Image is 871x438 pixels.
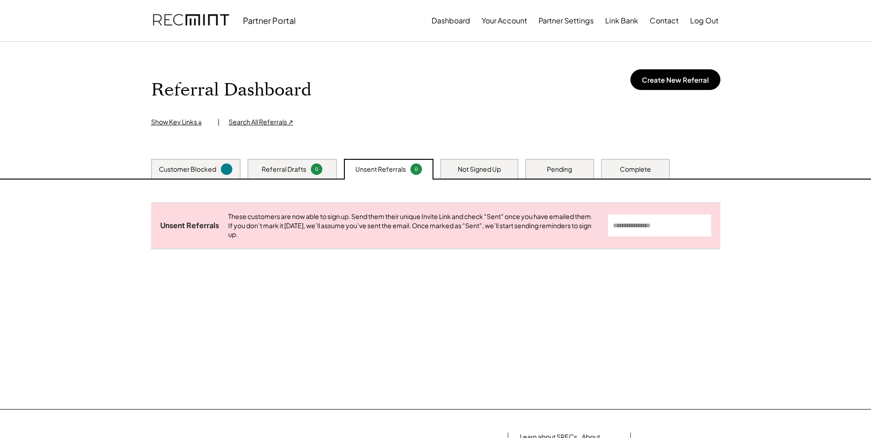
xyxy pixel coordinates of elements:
div: 0 [312,166,321,173]
button: Your Account [482,11,527,30]
div: Unsent Referrals [355,165,406,174]
div: Partner Portal [243,15,296,26]
button: Link Bank [605,11,638,30]
div: 0 [412,166,421,173]
div: Search All Referrals ↗ [229,118,293,127]
div: Customer Blocked [159,165,216,174]
div: Not Signed Up [458,165,501,174]
div: These customers are now able to sign up. Send them their unique Invite Link and check "Sent" once... [228,212,599,239]
img: recmint-logotype%403x.png [153,5,229,36]
button: Create New Referral [630,69,720,90]
button: Contact [650,11,679,30]
div: Referral Drafts [262,165,306,174]
button: Dashboard [432,11,470,30]
div: Pending [547,165,572,174]
button: Partner Settings [539,11,594,30]
h1: Referral Dashboard [151,79,311,101]
div: Complete [620,165,651,174]
img: yH5BAEAAAAALAAAAAABAAEAAAIBRAA7 [343,65,394,115]
div: Unsent Referrals [160,221,219,230]
button: Log Out [690,11,719,30]
div: Show Key Links ↓ [151,118,208,127]
div: | [218,118,219,127]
